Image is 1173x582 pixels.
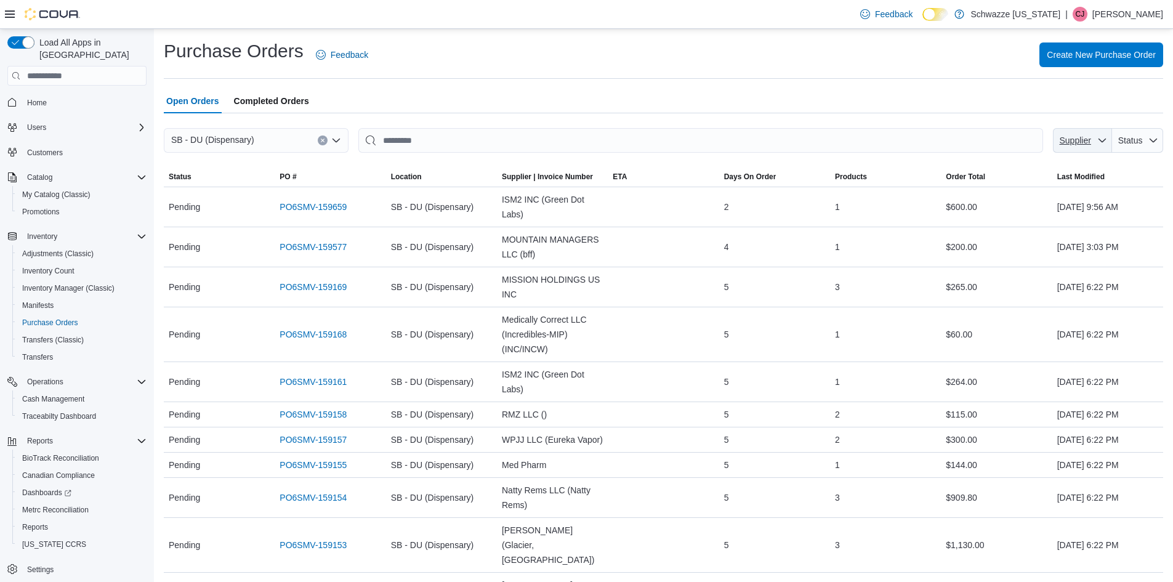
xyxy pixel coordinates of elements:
button: Traceabilty Dashboard [12,408,151,425]
div: Medically Correct LLC (Incredibles-MIP) (INC/INCW) [497,307,608,362]
button: Reports [2,432,151,450]
span: SB - DU (Dispensary) [391,490,474,505]
span: Transfers (Classic) [17,333,147,347]
span: Metrc Reconciliation [17,503,147,517]
span: Adjustments (Classic) [22,249,94,259]
button: Purchase Orders [12,314,151,331]
button: Inventory Manager (Classic) [12,280,151,297]
span: Completed Orders [234,89,309,113]
a: Inventory Manager (Classic) [17,281,119,296]
div: $144.00 [941,453,1052,477]
button: Metrc Reconciliation [12,501,151,519]
span: 1 [835,200,840,214]
span: Metrc Reconciliation [22,505,89,515]
span: Transfers (Classic) [22,335,84,345]
p: | [1065,7,1068,22]
div: [DATE] 6:22 PM [1052,453,1163,477]
a: PO6SMV-159168 [280,327,347,342]
a: PO6SMV-159169 [280,280,347,294]
button: Home [2,93,151,111]
span: Open Orders [166,89,219,113]
div: ISM2 INC (Green Dot Labs) [497,362,608,402]
div: WPJJ LLC (Eureka Vapor) [497,427,608,452]
div: [DATE] 9:56 AM [1052,195,1163,219]
span: Traceabilty Dashboard [22,411,96,421]
div: ISM2 INC (Green Dot Labs) [497,187,608,227]
span: SB - DU (Dispensary) [391,240,474,254]
div: MISSION HOLDINGS US INC [497,267,608,307]
span: Reports [27,436,53,446]
span: SB - DU (Dispensary) [391,432,474,447]
a: PO6SMV-159157 [280,432,347,447]
button: Catalog [22,170,57,185]
span: Dashboards [22,488,71,498]
span: BioTrack Reconciliation [22,453,99,463]
button: Reports [12,519,151,536]
a: Feedback [311,42,373,67]
div: $200.00 [941,235,1052,259]
h1: Purchase Orders [164,39,304,63]
span: Inventory Count [22,266,75,276]
span: Load All Apps in [GEOGRAPHIC_DATA] [34,36,147,61]
a: Metrc Reconciliation [17,503,94,517]
img: Cova [25,8,80,20]
span: Location [391,172,422,182]
span: Operations [22,374,147,389]
span: SB - DU (Dispensary) [391,458,474,472]
span: 5 [724,374,729,389]
span: Home [22,94,147,110]
span: Feedback [331,49,368,61]
span: Users [27,123,46,132]
button: Inventory [2,228,151,245]
button: Adjustments (Classic) [12,245,151,262]
a: Inventory Count [17,264,79,278]
span: 3 [835,280,840,294]
span: Last Modified [1057,172,1105,182]
button: Open list of options [331,135,341,145]
span: SB - DU (Dispensary) [391,374,474,389]
div: $300.00 [941,427,1052,452]
span: SB - DU (Dispensary) [391,538,474,552]
span: PO # [280,172,296,182]
button: Manifests [12,297,151,314]
button: Transfers [12,349,151,366]
span: Customers [27,148,63,158]
span: Days On Order [724,172,776,182]
button: Supplier [1053,128,1112,153]
span: Purchase Orders [17,315,147,330]
span: Status [169,172,191,182]
button: [US_STATE] CCRS [12,536,151,553]
span: Pending [169,327,200,342]
span: Cash Management [17,392,147,406]
span: SB - DU (Dispensary) [171,132,254,147]
div: [PERSON_NAME] (Glacier, [GEOGRAPHIC_DATA]) [497,518,608,572]
span: Pending [169,240,200,254]
a: Transfers [17,350,58,365]
div: Med Pharm [497,453,608,477]
span: BioTrack Reconciliation [17,451,147,466]
div: [DATE] 6:22 PM [1052,275,1163,299]
span: Adjustments (Classic) [17,246,147,261]
button: Location [386,167,497,187]
div: [DATE] 6:22 PM [1052,485,1163,510]
span: 1 [835,327,840,342]
span: Settings [22,562,147,577]
span: 5 [724,327,729,342]
span: SB - DU (Dispensary) [391,327,474,342]
span: 2 [724,200,729,214]
button: Settings [2,560,151,578]
a: Canadian Compliance [17,468,100,483]
span: 5 [724,458,729,472]
a: PO6SMV-159153 [280,538,347,552]
span: Washington CCRS [17,537,147,552]
button: Inventory [22,229,62,244]
span: Purchase Orders [22,318,78,328]
button: Operations [2,373,151,390]
div: $115.00 [941,402,1052,427]
span: Promotions [22,207,60,217]
div: MOUNTAIN MANAGERS LLC (bff) [497,227,608,267]
span: 5 [724,432,729,447]
span: Pending [169,200,200,214]
a: PO6SMV-159154 [280,490,347,505]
